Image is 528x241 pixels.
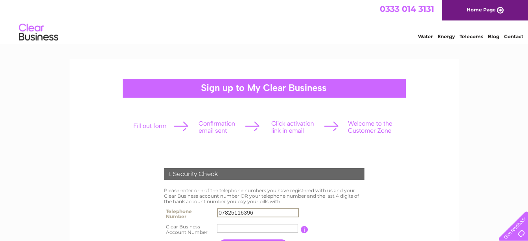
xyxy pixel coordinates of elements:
div: 1. Security Check [164,168,364,180]
input: Information [301,226,308,233]
a: Contact [504,33,523,39]
td: Please enter one of the telephone numbers you have registered with us and your Clear Business acc... [162,186,366,206]
img: logo.png [18,20,59,44]
th: Clear Business Account Number [162,222,215,237]
a: Water [418,33,433,39]
div: Clear Business is a trading name of Verastar Limited (registered in [GEOGRAPHIC_DATA] No. 3667643... [79,4,450,38]
th: Telephone Number [162,206,215,222]
a: 0333 014 3131 [380,4,434,14]
a: Blog [488,33,499,39]
a: Telecoms [460,33,483,39]
a: Energy [438,33,455,39]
